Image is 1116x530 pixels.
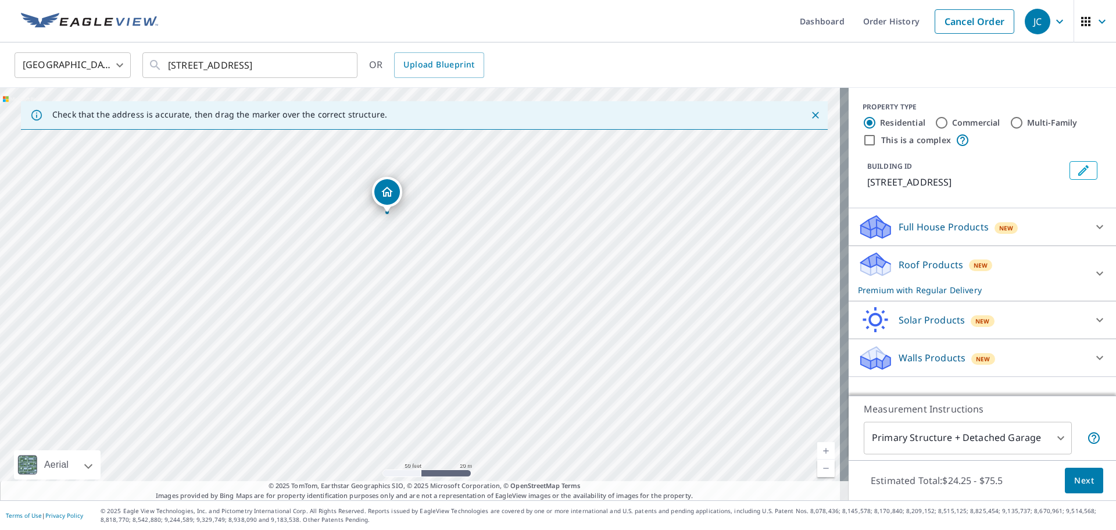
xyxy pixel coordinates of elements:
a: Cancel Order [935,9,1014,34]
button: Edit building 1 [1069,161,1097,180]
p: BUILDING ID [867,161,912,171]
div: [GEOGRAPHIC_DATA] [15,49,131,81]
a: Upload Blueprint [394,52,484,78]
p: Check that the address is accurate, then drag the marker over the correct structure. [52,109,387,120]
p: Full House Products [899,220,989,234]
div: Walls ProductsNew [858,344,1107,372]
div: Solar ProductsNew [858,306,1107,334]
a: Current Level 19, Zoom Out [817,460,835,477]
p: Premium with Regular Delivery [858,284,1086,296]
span: New [974,261,988,270]
a: Terms [561,481,581,490]
p: Walls Products [899,351,965,365]
a: Privacy Policy [45,511,83,520]
img: EV Logo [21,13,158,30]
div: Roof ProductsNewPremium with Regular Delivery [858,251,1107,296]
span: New [999,223,1014,233]
div: Aerial [41,450,72,479]
div: OR [369,52,484,78]
span: Next [1074,474,1094,488]
div: JC [1025,9,1050,34]
div: PROPERTY TYPE [863,102,1102,112]
p: Roof Products [899,258,963,272]
div: Aerial [14,450,101,479]
a: Current Level 19, Zoom In [817,442,835,460]
p: Solar Products [899,313,965,327]
p: © 2025 Eagle View Technologies, Inc. and Pictometry International Corp. All Rights Reserved. Repo... [101,507,1110,524]
label: This is a complex [881,134,951,146]
div: Primary Structure + Detached Garage [864,422,1072,454]
span: Your report will include the primary structure and a detached garage if one exists. [1087,431,1101,445]
p: | [6,512,83,519]
p: [STREET_ADDRESS] [867,175,1065,189]
a: OpenStreetMap [510,481,559,490]
a: Terms of Use [6,511,42,520]
span: Upload Blueprint [403,58,474,72]
span: New [975,316,990,326]
p: Estimated Total: $24.25 - $75.5 [861,468,1013,493]
button: Next [1065,468,1103,494]
label: Commercial [952,117,1000,129]
span: © 2025 TomTom, Earthstar Geographics SIO, © 2025 Microsoft Corporation, © [269,481,581,491]
label: Residential [880,117,925,129]
div: Full House ProductsNew [858,213,1107,241]
label: Multi-Family [1027,117,1078,129]
p: Measurement Instructions [864,402,1101,416]
button: Close [808,108,823,123]
div: Dropped pin, building 1, Residential property, 201 Bullitt Ln Louisville, KY 40222 [372,177,402,213]
input: Search by address or latitude-longitude [168,49,334,81]
span: New [976,354,990,364]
